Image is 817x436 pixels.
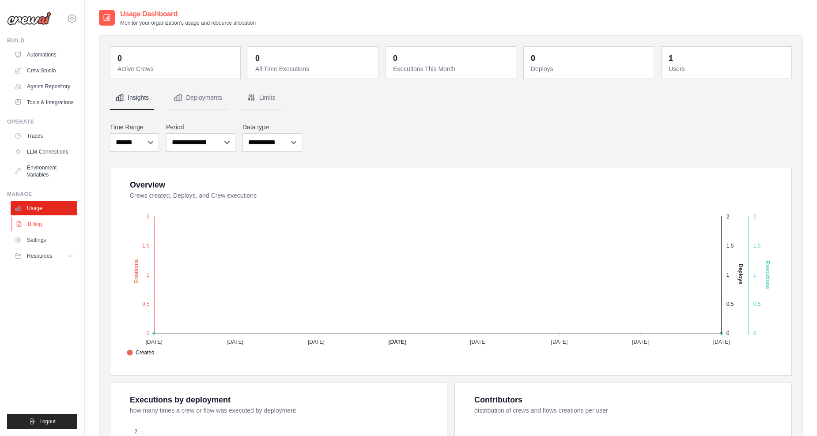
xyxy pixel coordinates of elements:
[242,123,302,132] label: Data type
[764,261,771,289] text: Executions
[11,129,77,143] a: Traces
[166,123,235,132] label: Period
[147,330,150,336] tspan: 0
[474,394,522,406] div: Contributors
[130,179,165,191] div: Overview
[147,272,150,278] tspan: 1
[393,52,397,64] div: 0
[388,339,406,345] tspan: [DATE]
[168,86,227,110] button: Deployments
[7,12,51,25] img: Logo
[255,64,373,73] dt: All Time Executions
[134,428,137,435] tspan: 2
[531,64,648,73] dt: Deploys
[7,191,77,198] div: Manage
[669,52,673,64] div: 1
[531,52,535,64] div: 0
[11,233,77,247] a: Settings
[7,414,77,429] button: Logout
[393,64,511,73] dt: Executions This Month
[11,161,77,182] a: Environment Variables
[133,259,139,284] text: Creations
[11,201,77,215] a: Usage
[255,52,260,64] div: 0
[117,64,235,73] dt: Active Crews
[11,64,77,78] a: Crew Studio
[753,272,756,278] tspan: 1
[7,37,77,44] div: Build
[308,339,325,345] tspan: [DATE]
[551,339,568,345] tspan: [DATE]
[110,86,792,110] nav: Tabs
[11,249,77,263] button: Resources
[753,301,761,307] tspan: 0.5
[142,243,150,249] tspan: 1.5
[726,301,734,307] tspan: 0.5
[11,217,78,231] a: Billing
[753,243,761,249] tspan: 1.5
[227,339,243,345] tspan: [DATE]
[713,339,730,345] tspan: [DATE]
[470,339,487,345] tspan: [DATE]
[39,418,56,425] span: Logout
[726,214,730,220] tspan: 2
[142,301,150,307] tspan: 0.5
[753,330,756,336] tspan: 0
[120,19,256,26] p: Monitor your organization's usage and resource allocation
[726,243,734,249] tspan: 1.5
[726,272,730,278] tspan: 1
[474,406,781,415] dt: distribution of crews and flows creations per user
[120,9,256,19] h2: Usage Dashboard
[242,86,281,110] button: Limits
[130,406,436,415] dt: how many times a crew or flow was executed by deployment
[738,263,744,284] text: Deploys
[117,52,122,64] div: 0
[7,118,77,125] div: Operate
[11,79,77,94] a: Agents Repository
[110,86,154,110] button: Insights
[130,191,781,200] dt: Crews created, Deploys, and Crew executions
[11,145,77,159] a: LLM Connections
[632,339,649,345] tspan: [DATE]
[753,214,756,220] tspan: 2
[669,64,786,73] dt: Users
[11,95,77,109] a: Tools & Integrations
[146,339,163,345] tspan: [DATE]
[127,349,155,357] span: Created
[11,48,77,62] a: Automations
[27,252,52,259] span: Resources
[726,330,730,336] tspan: 0
[110,123,159,132] label: Time Range
[130,394,231,406] div: Executions by deployment
[147,214,150,220] tspan: 2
